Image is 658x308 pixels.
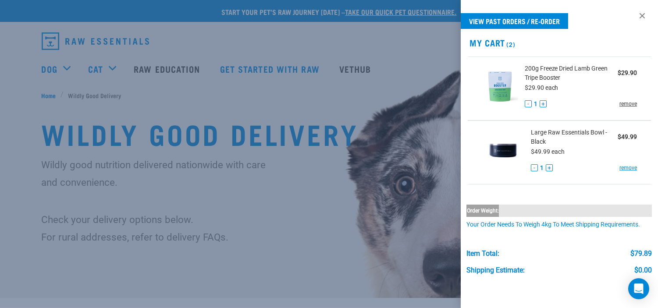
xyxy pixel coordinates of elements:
[540,163,544,173] span: 1
[466,266,525,274] div: Shipping Estimate:
[461,13,568,29] a: View past orders / re-order
[482,128,525,173] img: Raw Essentials Bowl - Black
[540,100,547,107] button: +
[618,133,637,140] strong: $49.99
[630,250,652,258] div: $79.89
[531,164,538,171] button: -
[534,99,537,109] span: 1
[634,266,652,274] div: $0.00
[461,38,658,48] h2: My Cart
[619,100,637,108] a: remove
[531,148,565,155] span: $49.99 each
[531,128,618,146] span: Large Raw Essentials Bowl - Black
[628,278,649,299] div: Open Intercom Messenger
[466,205,499,217] div: Order weight: 0.7kg
[525,84,558,91] span: $29.90 each
[525,100,532,107] button: -
[619,164,637,172] a: remove
[482,64,518,109] img: Freeze Dried Lamb Green Tripe Booster
[525,64,618,82] span: 200g Freeze Dried Lamb Green Tripe Booster
[618,69,637,76] strong: $29.90
[466,250,499,258] div: Item Total:
[466,221,652,228] div: Your order needs to weigh 4kg to meet shipping requirements.
[546,164,553,171] button: +
[505,42,515,46] span: (2)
